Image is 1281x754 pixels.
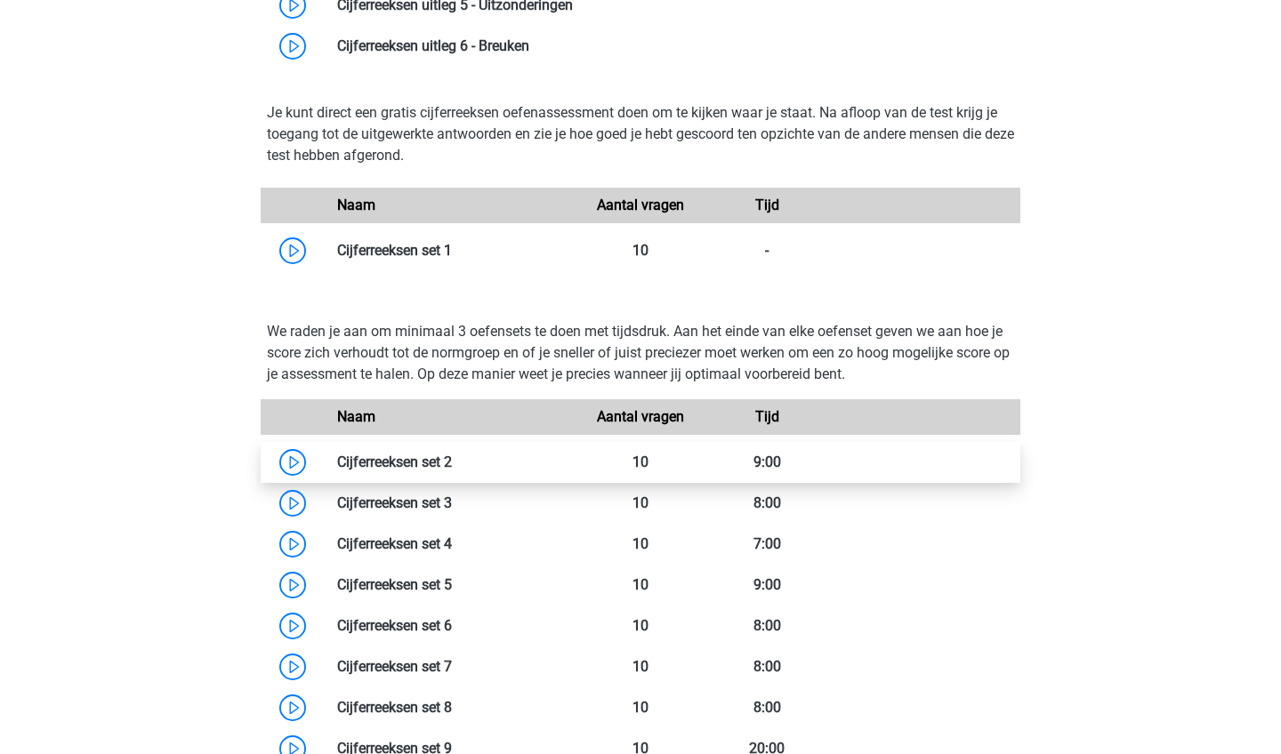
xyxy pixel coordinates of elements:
div: Cijferreeksen set 8 [324,697,577,718]
div: Cijferreeksen set 5 [324,574,577,596]
div: Cijferreeksen set 6 [324,615,577,637]
div: Aantal vragen [577,406,704,428]
p: We raden je aan om minimaal 3 oefensets te doen met tijdsdruk. Aan het einde van elke oefenset ge... [267,321,1014,385]
div: Tijd [704,406,830,428]
div: Cijferreeksen set 1 [324,240,577,261]
div: Aantal vragen [577,195,704,216]
div: Cijferreeksen set 2 [324,452,577,473]
div: Cijferreeksen set 7 [324,656,577,678]
div: Naam [324,195,577,216]
div: Naam [324,406,577,428]
div: Tijd [704,195,830,216]
div: Cijferreeksen uitleg 6 - Breuken [324,36,1020,57]
p: Je kunt direct een gratis cijferreeksen oefenassessment doen om te kijken waar je staat. Na afloo... [267,102,1014,166]
div: Cijferreeksen set 3 [324,493,577,514]
div: Cijferreeksen set 4 [324,533,577,555]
